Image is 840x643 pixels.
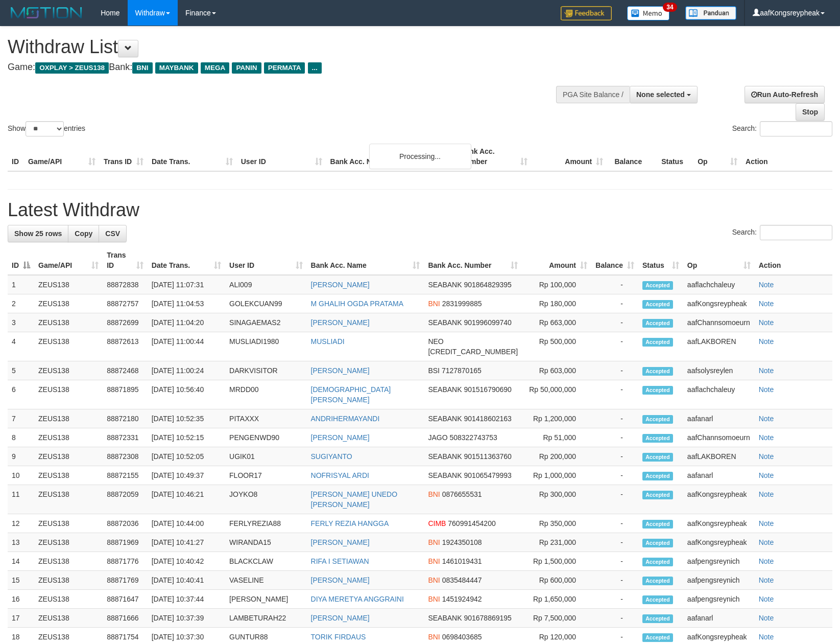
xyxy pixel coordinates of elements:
td: ZEUS138 [34,447,103,466]
td: [DATE] 10:40:41 [148,571,225,590]
a: DIYA MERETYA ANGGRAINI [311,595,404,603]
td: 4 [8,332,34,361]
a: Note [759,614,774,622]
a: MUSLIADI [311,337,345,346]
td: ZEUS138 [34,409,103,428]
a: Run Auto-Refresh [745,86,825,103]
td: aafanarl [683,409,755,428]
img: panduan.png [685,6,736,20]
td: aafLAKBOREN [683,447,755,466]
span: MEGA [201,62,230,74]
th: ID: activate to sort column descending [8,246,34,275]
td: 88872468 [103,361,148,380]
td: - [591,313,638,332]
span: Copy 901418602163 to clipboard [464,415,511,423]
a: Note [759,433,774,442]
th: Action [741,142,832,171]
span: Copy 1924350108 to clipboard [442,538,482,546]
span: BNI [428,538,440,546]
td: Rp 180,000 [522,294,591,313]
a: Note [759,490,774,498]
div: Processing... [369,144,471,169]
td: aafChannsomoeurn [683,428,755,447]
a: CSV [99,225,127,242]
td: aafanarl [683,466,755,485]
td: FLOOR17 [225,466,306,485]
th: Bank Acc. Number: activate to sort column ascending [424,246,522,275]
td: WIRANDA15 [225,533,306,552]
span: SEABANK [428,318,462,327]
a: [PERSON_NAME] [311,366,370,375]
td: Rp 500,000 [522,332,591,361]
td: ZEUS138 [34,313,103,332]
a: ANDRIHERMAYANDI [311,415,380,423]
a: Note [759,281,774,289]
td: 10 [8,466,34,485]
td: ZEUS138 [34,514,103,533]
td: Rp 50,000,000 [522,380,591,409]
a: M GHALIH OGDA PRATAMA [311,300,404,308]
th: Op [693,142,741,171]
td: [DATE] 10:56:40 [148,380,225,409]
span: Accepted [642,595,673,604]
td: - [591,275,638,294]
td: MUSLIADI1980 [225,332,306,361]
th: Trans ID [100,142,148,171]
input: Search: [760,121,832,136]
span: Copy 0835484447 to clipboard [442,576,482,584]
td: - [591,485,638,514]
span: Accepted [642,434,673,443]
a: Note [759,519,774,527]
th: Date Trans. [148,142,237,171]
a: [PERSON_NAME] UNEDO [PERSON_NAME] [311,490,398,509]
td: LAMBETURAH22 [225,609,306,628]
td: aafKongsreypheak [683,533,755,552]
span: SEABANK [428,281,462,289]
span: JAGO [428,433,447,442]
td: ZEUS138 [34,485,103,514]
td: ZEUS138 [34,380,103,409]
td: [DATE] 11:07:31 [148,275,225,294]
span: Accepted [642,281,673,290]
td: aafanarl [683,609,755,628]
td: ZEUS138 [34,428,103,447]
span: BNI [428,557,440,565]
span: Copy 901511363760 to clipboard [464,452,511,461]
td: 88872757 [103,294,148,313]
a: Note [759,415,774,423]
a: [PERSON_NAME] [311,576,370,584]
a: [PERSON_NAME] [311,318,370,327]
td: [DATE] 11:00:44 [148,332,225,361]
span: Copy 901516790690 to clipboard [464,385,511,394]
th: Bank Acc. Name: activate to sort column ascending [307,246,424,275]
td: Rp 200,000 [522,447,591,466]
td: 1 [8,275,34,294]
td: - [591,447,638,466]
span: Accepted [642,386,673,395]
td: 11 [8,485,34,514]
th: Op: activate to sort column ascending [683,246,755,275]
td: 88871769 [103,571,148,590]
th: Trans ID: activate to sort column ascending [103,246,148,275]
a: Note [759,337,774,346]
td: - [591,294,638,313]
img: Button%20Memo.svg [627,6,670,20]
td: 12 [8,514,34,533]
span: Copy 1461019431 to clipboard [442,557,482,565]
td: 88871647 [103,590,148,609]
td: - [591,533,638,552]
span: Copy 901678869195 to clipboard [464,614,511,622]
span: BSI [428,366,440,375]
td: aafLAKBOREN [683,332,755,361]
span: Copy 508322743753 to clipboard [449,433,497,442]
a: Copy [68,225,99,242]
th: Action [755,246,832,275]
span: Accepted [642,367,673,376]
a: RIFA I SETIAWAN [311,557,369,565]
span: SEABANK [428,452,462,461]
h1: Latest Withdraw [8,200,832,220]
td: 16 [8,590,34,609]
td: UGIK01 [225,447,306,466]
span: MAYBANK [155,62,198,74]
td: Rp 300,000 [522,485,591,514]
